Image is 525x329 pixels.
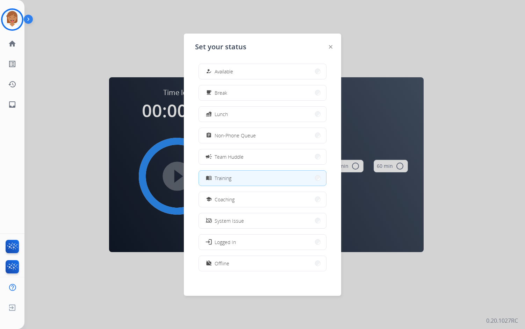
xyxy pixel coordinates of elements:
[199,213,326,228] button: System Issue
[215,217,244,224] span: System Issue
[215,68,233,75] span: Available
[215,153,244,160] span: Team Huddle
[206,69,212,74] mat-icon: how_to_reg
[2,10,22,29] img: avatar
[8,80,16,88] mat-icon: history
[206,90,212,96] mat-icon: free_breakfast
[8,60,16,68] mat-icon: list_alt
[206,260,212,266] mat-icon: work_off
[329,45,332,49] img: close-button
[206,218,212,224] mat-icon: phonelink_off
[199,192,326,207] button: Coaching
[8,40,16,48] mat-icon: home
[199,149,326,164] button: Team Huddle
[215,260,229,267] span: Offline
[206,111,212,117] mat-icon: fastfood
[215,174,231,182] span: Training
[205,153,212,160] mat-icon: campaign
[215,110,228,118] span: Lunch
[199,85,326,100] button: Break
[199,128,326,143] button: Non-Phone Queue
[486,316,518,325] p: 0.20.1027RC
[215,238,236,246] span: Logged In
[205,238,212,245] mat-icon: login
[199,235,326,250] button: Logged In
[206,133,212,138] mat-icon: assignment
[199,107,326,122] button: Lunch
[215,89,227,96] span: Break
[195,42,246,52] span: Set your status
[8,100,16,109] mat-icon: inbox
[215,132,256,139] span: Non-Phone Queue
[199,256,326,271] button: Offline
[215,196,235,203] span: Coaching
[206,196,212,202] mat-icon: school
[199,64,326,79] button: Available
[199,171,326,186] button: Training
[206,175,212,181] mat-icon: menu_book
